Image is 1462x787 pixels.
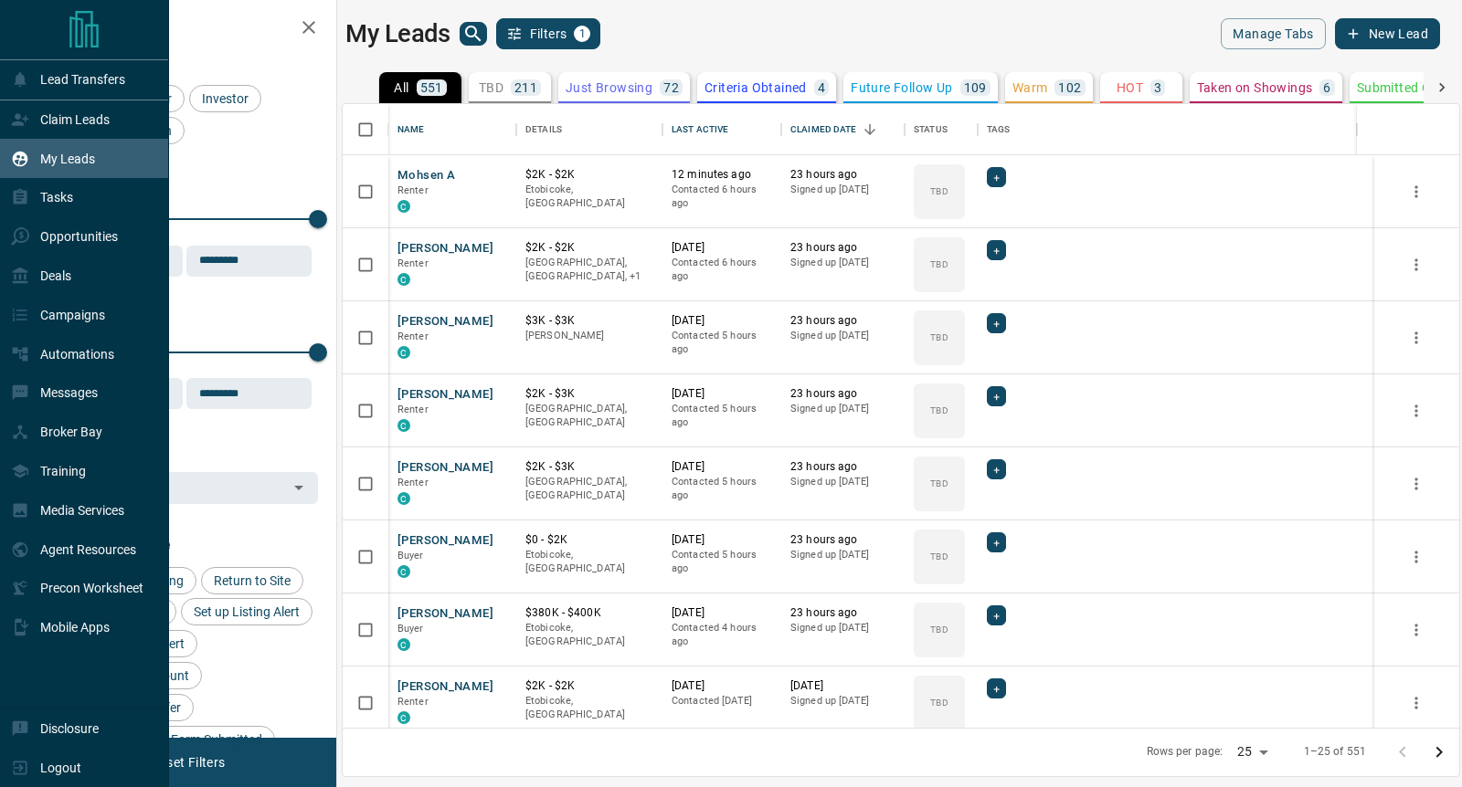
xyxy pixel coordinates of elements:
p: 23 hours ago [790,386,895,402]
p: TBD [930,696,948,709]
p: Rows per page: [1147,744,1224,760]
p: 23 hours ago [790,605,895,621]
p: [DATE] [672,605,772,621]
button: [PERSON_NAME] [397,240,493,257]
p: Warm [1012,81,1048,94]
p: Signed up [DATE] [790,256,895,270]
div: Status [905,104,978,155]
span: Buyer [397,550,424,561]
p: [DATE] [790,678,895,694]
button: more [1403,251,1430,278]
span: + [993,533,1000,551]
button: more [1403,178,1430,205]
p: $380K - $400K [525,605,653,621]
button: Filters1 [496,18,601,49]
div: Claimed Date [781,104,905,155]
span: Renter [397,184,429,196]
button: Open [286,475,312,500]
div: 25 [1230,739,1274,765]
p: Toronto [525,256,653,284]
p: Criteria Obtained [705,81,807,94]
p: TBD [930,331,948,344]
span: Buyer [397,623,424,635]
p: 551 [420,81,443,94]
span: + [993,241,1000,259]
div: + [987,532,1006,552]
p: [DATE] [672,459,772,475]
button: more [1403,616,1430,644]
span: Renter [397,331,429,342]
p: Contacted 6 hours ago [672,183,772,211]
div: Last Active [662,104,781,155]
p: 1–25 of 551 [1304,744,1366,760]
div: Details [525,104,562,155]
div: Tags [987,104,1011,155]
p: $2K - $3K [525,459,653,475]
p: TBD [930,623,948,636]
p: [GEOGRAPHIC_DATA], [GEOGRAPHIC_DATA] [525,402,653,430]
p: Contacted 5 hours ago [672,475,772,503]
p: 109 [964,81,987,94]
p: Signed up [DATE] [790,183,895,197]
p: $3K - $3K [525,313,653,329]
button: more [1403,324,1430,352]
p: [DATE] [672,240,772,256]
div: Set up Listing Alert [181,598,313,625]
button: New Lead [1335,18,1440,49]
p: 23 hours ago [790,532,895,548]
button: [PERSON_NAME] [397,605,493,623]
p: $2K - $2K [525,167,653,183]
p: Signed up [DATE] [790,329,895,343]
p: 6 [1323,81,1330,94]
div: condos.ca [397,346,410,359]
div: condos.ca [397,200,410,213]
button: [PERSON_NAME] [397,386,493,404]
span: + [993,606,1000,624]
p: Contacted 6 hours ago [672,256,772,284]
p: TBD [930,184,948,198]
div: condos.ca [397,492,410,505]
button: more [1403,689,1430,717]
p: [GEOGRAPHIC_DATA], [GEOGRAPHIC_DATA] [525,475,653,503]
p: Etobicoke, [GEOGRAPHIC_DATA] [525,621,653,649]
p: Contacted 4 hours ago [672,621,772,649]
button: Mohsen A [397,167,455,184]
p: Submitted Offer [1357,81,1453,94]
span: 1 [576,27,588,40]
span: + [993,387,1000,405]
p: 102 [1058,81,1081,94]
p: $2K - $3K [525,386,653,402]
span: + [993,679,1000,698]
p: $2K - $2K [525,240,653,256]
div: Name [388,104,516,155]
span: + [993,314,1000,332]
p: Signed up [DATE] [790,548,895,562]
p: [DATE] [672,532,772,548]
button: [PERSON_NAME] [397,459,493,477]
span: + [993,460,1000,478]
p: 4 [818,81,825,94]
p: Signed up [DATE] [790,475,895,489]
p: 23 hours ago [790,240,895,256]
div: condos.ca [397,565,410,578]
div: Last Active [672,104,728,155]
p: All [394,81,408,94]
p: 3 [1154,81,1161,94]
div: condos.ca [397,711,410,724]
p: [DATE] [672,678,772,694]
span: Return to Site [207,573,297,588]
div: Status [914,104,948,155]
p: 211 [514,81,537,94]
button: Go to next page [1421,734,1457,771]
h1: My Leads [345,19,450,48]
p: TBD [930,550,948,563]
p: Taken on Showings [1197,81,1313,94]
h2: Filters [58,18,318,40]
p: [DATE] [672,386,772,402]
div: Tags [978,104,1357,155]
button: [PERSON_NAME] [397,678,493,696]
p: Etobicoke, [GEOGRAPHIC_DATA] [525,548,653,576]
p: Contacted 5 hours ago [672,329,772,357]
p: HOT [1117,81,1143,94]
div: Claimed Date [790,104,857,155]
